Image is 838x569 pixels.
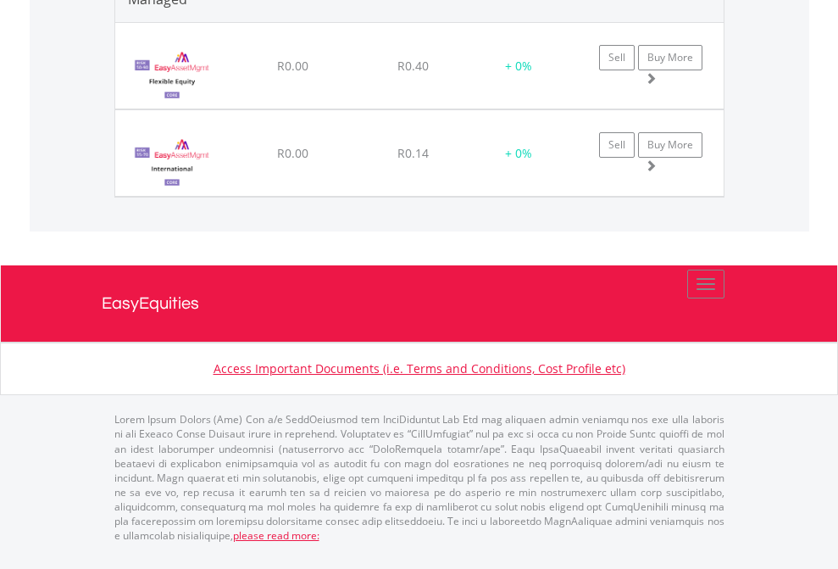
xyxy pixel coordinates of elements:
p: Lorem Ipsum Dolors (Ame) Con a/e SeddOeiusmod tem InciDiduntut Lab Etd mag aliquaen admin veniamq... [114,412,724,543]
a: Sell [599,132,635,158]
img: EMPBundle_CEquity.png [124,44,221,104]
span: R0.14 [397,145,429,161]
a: please read more: [233,528,319,543]
a: EasyEquities [102,265,737,342]
a: Sell [599,45,635,70]
span: R0.40 [397,58,429,74]
a: Buy More [638,45,702,70]
img: EMPBundle_CInternational.png [124,131,221,192]
span: R0.00 [277,58,308,74]
a: Buy More [638,132,702,158]
div: + 0% [475,58,562,75]
div: + 0% [475,145,562,162]
span: R0.00 [277,145,308,161]
a: Access Important Documents (i.e. Terms and Conditions, Cost Profile etc) [214,360,625,377]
